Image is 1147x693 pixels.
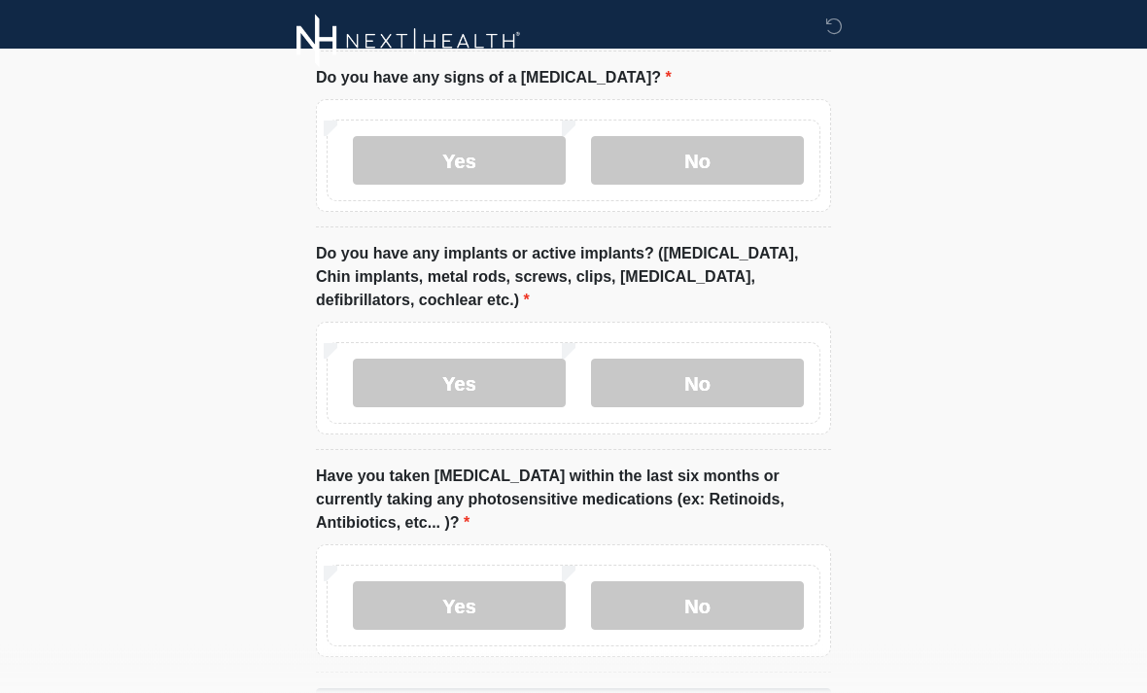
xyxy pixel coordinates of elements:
[591,137,804,186] label: No
[591,360,804,408] label: No
[353,360,566,408] label: Yes
[591,582,804,631] label: No
[316,243,831,313] label: Do you have any implants or active implants? ([MEDICAL_DATA], Chin implants, metal rods, screws, ...
[353,137,566,186] label: Yes
[353,582,566,631] label: Yes
[296,15,521,68] img: Next-Health Logo
[316,466,831,536] label: Have you taken [MEDICAL_DATA] within the last six months or currently taking any photosensitive m...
